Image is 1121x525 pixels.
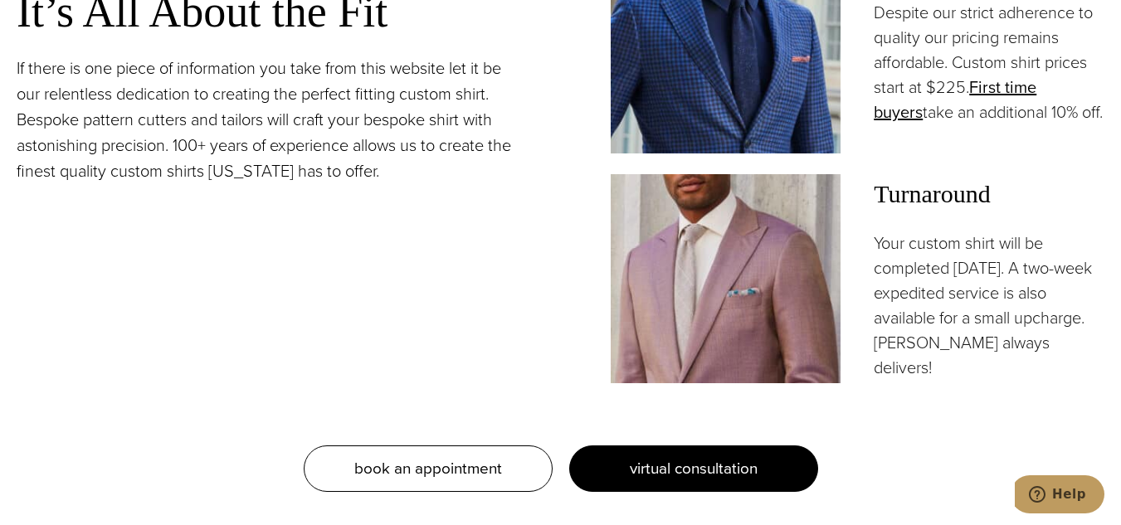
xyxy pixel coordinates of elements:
a: First time buyers [874,75,1036,124]
a: book an appointment [304,445,553,492]
span: Turnaround [874,174,1104,214]
iframe: Opens a widget where you can chat to one of our agents [1015,475,1104,517]
img: Client in white custom dress shirt with off white tie and pink bespoke sportscoat. [611,174,841,383]
p: If there is one piece of information you take from this website let it be our relentless dedicati... [17,56,528,184]
span: book an appointment [354,456,502,480]
p: Your custom shirt will be completed [DATE]. A two-week expedited service is also available for a ... [874,231,1104,380]
span: virtual consultation [630,456,758,480]
a: virtual consultation [569,445,818,492]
